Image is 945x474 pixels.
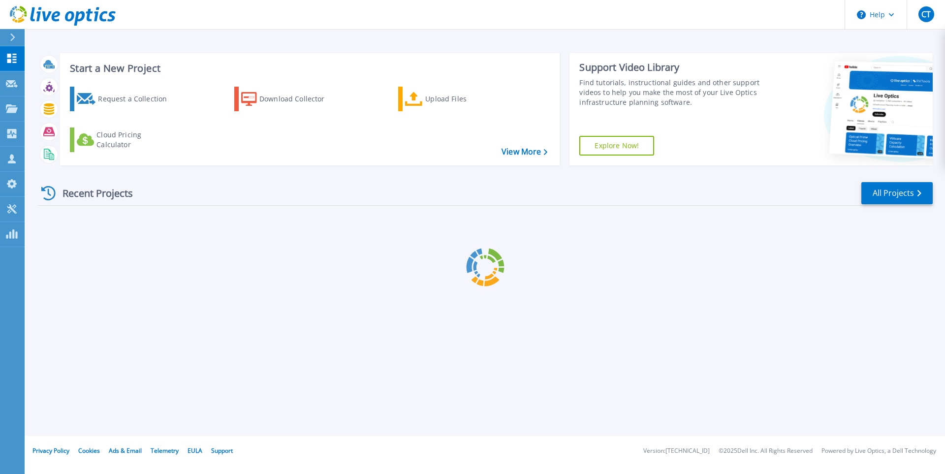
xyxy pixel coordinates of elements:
[821,448,936,454] li: Powered by Live Optics, a Dell Technology
[502,147,547,157] a: View More
[70,127,180,152] a: Cloud Pricing Calculator
[259,89,338,109] div: Download Collector
[78,446,100,455] a: Cookies
[109,446,142,455] a: Ads & Email
[579,61,764,74] div: Support Video Library
[425,89,504,109] div: Upload Files
[32,446,69,455] a: Privacy Policy
[96,130,175,150] div: Cloud Pricing Calculator
[151,446,179,455] a: Telemetry
[211,446,233,455] a: Support
[921,10,931,18] span: CT
[70,87,180,111] a: Request a Collection
[98,89,177,109] div: Request a Collection
[861,182,933,204] a: All Projects
[579,78,764,107] div: Find tutorials, instructional guides and other support videos to help you make the most of your L...
[579,136,654,156] a: Explore Now!
[643,448,710,454] li: Version: [TECHNICAL_ID]
[234,87,344,111] a: Download Collector
[70,63,547,74] h3: Start a New Project
[38,181,146,205] div: Recent Projects
[188,446,202,455] a: EULA
[719,448,813,454] li: © 2025 Dell Inc. All Rights Reserved
[398,87,508,111] a: Upload Files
